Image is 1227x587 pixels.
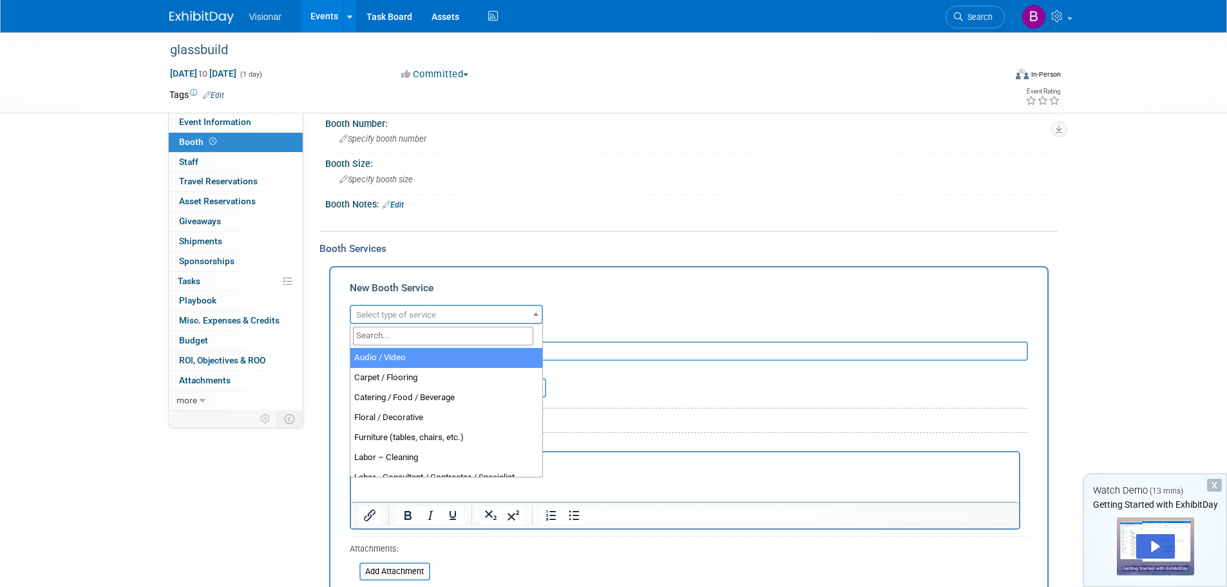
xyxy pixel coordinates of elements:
div: glassbuild [166,39,985,62]
iframe: Rich Text Area [351,452,1019,502]
div: Event Format [929,67,1061,86]
span: Misc. Expenses & Credits [179,315,280,325]
a: Giveaways [169,212,303,231]
li: Labor - Consultant / Contractor / Specialist [350,468,542,488]
div: Booth Number: [325,114,1058,130]
span: ROI, Objectives & ROO [179,355,265,365]
span: Select type of service [356,310,436,320]
li: Audio / Video [350,348,542,368]
span: Shipments [179,236,222,246]
div: Booth Services [319,242,1058,256]
button: Bold [397,506,419,524]
td: Personalize Event Tab Strip [254,410,277,427]
div: New Booth Service [350,281,1028,302]
div: Reservation Notes/Details: [350,438,1020,451]
li: Floral / Decorative [350,408,542,428]
span: Specify booth size [339,175,413,184]
span: Specify booth number [339,134,426,144]
div: Event Rating [1025,88,1060,95]
a: Tasks [169,272,303,291]
button: Insert/edit link [359,506,381,524]
span: Giveaways [179,216,221,226]
a: Asset Reservations [169,192,303,211]
span: Tasks [178,276,200,286]
div: Getting Started with ExhibitDay [1084,498,1226,511]
a: Edit [383,200,404,209]
div: Description (optional) [350,324,1028,342]
li: Carpet / Flooring [350,368,542,388]
button: Superscript [502,506,524,524]
span: Attachments [179,375,231,385]
span: Asset Reservations [179,196,256,206]
a: more [169,391,303,410]
img: Format-Inperson.png [1016,69,1029,79]
button: Committed [397,68,473,81]
a: Edit [203,91,224,100]
a: Budget [169,331,303,351]
button: Bullet list [563,506,585,524]
button: Subscript [480,506,502,524]
a: Misc. Expenses & Credits [169,311,303,331]
a: ROI, Objectives & ROO [169,351,303,370]
img: brent friesen [1022,5,1046,29]
div: Play [1136,534,1175,559]
span: (13 mins) [1150,486,1183,496]
a: Staff [169,153,303,172]
a: Travel Reservations [169,172,303,191]
a: Booth [169,133,303,152]
div: Attachments: [350,543,430,558]
span: Playbook [179,295,216,305]
div: Watch Demo [1084,484,1226,497]
a: Search [946,6,1005,28]
span: Staff [179,157,198,167]
span: (1 day) [239,70,262,79]
div: Ideally by [466,361,969,378]
div: Booth Notes: [325,195,1058,211]
span: Booth [179,137,219,147]
a: Event Information [169,113,303,132]
input: Search... [353,327,533,345]
span: Sponsorships [179,256,234,266]
button: Italic [419,506,441,524]
a: Sponsorships [169,252,303,271]
button: Numbered list [540,506,562,524]
li: Furniture (tables, chairs, etc.) [350,428,542,448]
div: Dismiss [1207,479,1222,492]
td: Toggle Event Tabs [276,410,303,427]
li: Labor – Cleaning [350,448,542,468]
a: Shipments [169,232,303,251]
span: Search [963,12,993,22]
button: Underline [442,506,464,524]
td: Tags [169,88,224,101]
a: Playbook [169,291,303,311]
span: [DATE] [DATE] [169,68,237,79]
span: Event Information [179,117,251,127]
li: Catering / Food / Beverage [350,388,542,408]
span: Visionar [249,12,281,22]
span: Travel Reservations [179,176,258,186]
span: Booth not reserved yet [207,137,219,146]
span: to [197,68,209,79]
div: Booth Size: [325,154,1058,170]
a: Attachments [169,371,303,390]
span: Budget [179,335,208,345]
span: more [176,395,197,405]
img: ExhibitDay [169,11,234,24]
div: In-Person [1031,70,1061,79]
